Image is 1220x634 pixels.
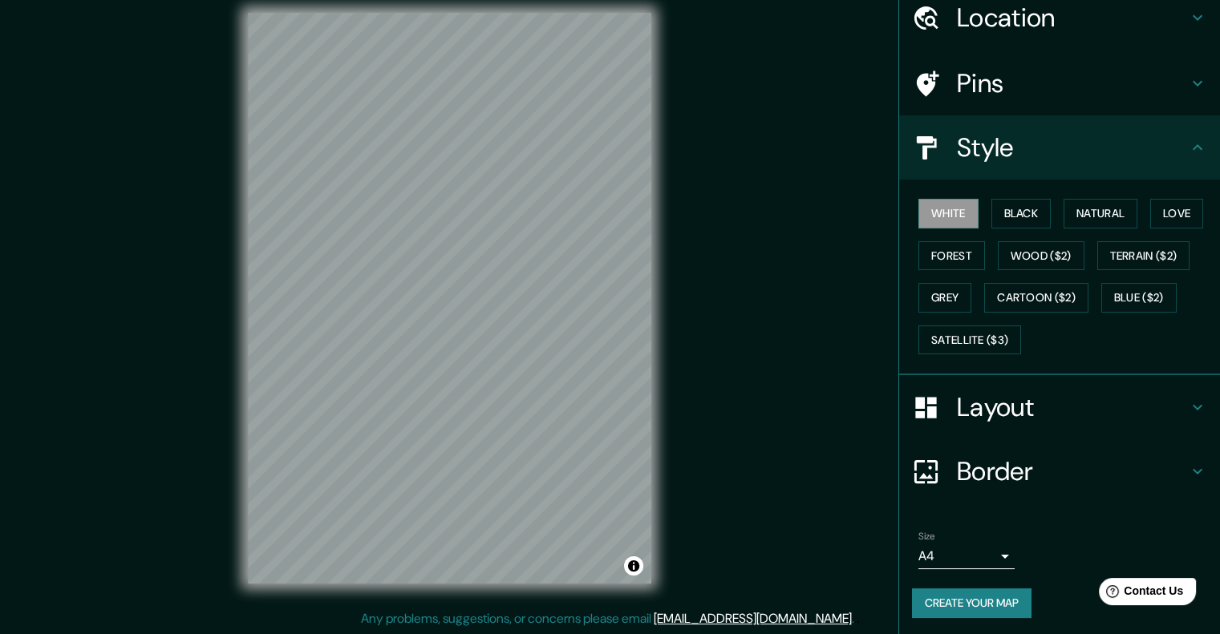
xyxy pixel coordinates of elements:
[854,609,857,628] div: .
[957,455,1188,487] h4: Border
[991,199,1052,228] button: Black
[624,556,643,575] button: Toggle attribution
[984,283,1088,313] button: Cartoon ($2)
[957,67,1188,99] h4: Pins
[918,199,979,228] button: White
[918,543,1015,569] div: A4
[1097,241,1190,271] button: Terrain ($2)
[654,610,852,627] a: [EMAIL_ADDRESS][DOMAIN_NAME]
[957,131,1188,164] h4: Style
[248,13,651,584] canvas: Map
[918,530,935,543] label: Size
[998,241,1084,271] button: Wood ($2)
[912,588,1032,618] button: Create your map
[918,241,985,271] button: Forest
[1077,571,1202,616] iframe: Help widget launcher
[918,325,1021,355] button: Satellite ($3)
[1150,199,1203,228] button: Love
[899,51,1220,115] div: Pins
[857,609,860,628] div: .
[1101,283,1177,313] button: Blue ($2)
[957,391,1188,423] h4: Layout
[899,439,1220,503] div: Border
[957,2,1188,34] h4: Location
[899,115,1220,180] div: Style
[361,609,854,628] p: Any problems, suggestions, or concerns please email .
[899,375,1220,439] div: Layout
[1064,199,1137,228] button: Natural
[918,283,971,313] button: Grey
